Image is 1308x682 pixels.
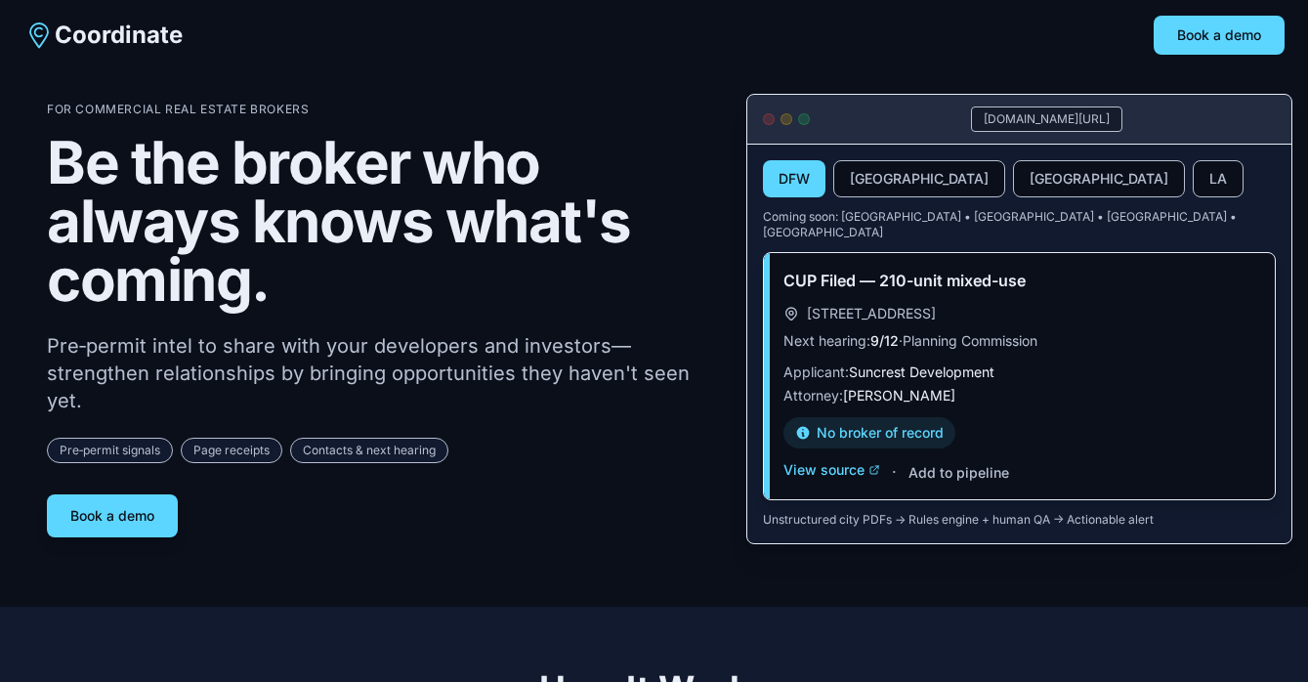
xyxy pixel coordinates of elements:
[763,160,825,197] button: DFW
[870,332,899,349] span: 9/12
[849,363,994,380] span: Suncrest Development
[47,494,178,537] button: Book a demo
[23,20,183,51] a: Coordinate
[1193,160,1244,197] button: LA
[783,460,880,480] button: View source
[783,417,955,448] div: No broker of record
[55,20,183,51] span: Coordinate
[833,160,1005,197] button: [GEOGRAPHIC_DATA]
[47,332,715,414] p: Pre‑permit intel to share with your developers and investors—strengthen relationships by bringing...
[763,209,1276,240] p: Coming soon: [GEOGRAPHIC_DATA] • [GEOGRAPHIC_DATA] • [GEOGRAPHIC_DATA] • [GEOGRAPHIC_DATA]
[783,362,1255,382] p: Applicant:
[1013,160,1185,197] button: [GEOGRAPHIC_DATA]
[181,438,282,463] span: Page receipts
[892,460,897,484] span: ·
[908,463,1009,483] button: Add to pipeline
[843,387,955,404] span: [PERSON_NAME]
[807,304,936,323] span: [STREET_ADDRESS]
[763,512,1276,528] p: Unstructured city PDFs → Rules engine + human QA → Actionable alert
[783,386,1255,405] p: Attorney:
[47,102,715,117] p: For Commercial Real Estate Brokers
[783,269,1255,292] h3: CUP Filed — 210-unit mixed-use
[23,20,55,51] img: Coordinate
[783,331,1255,351] p: Next hearing: · Planning Commission
[47,133,715,309] h1: Be the broker who always knows what's coming.
[971,107,1122,132] div: [DOMAIN_NAME][URL]
[47,438,173,463] span: Pre‑permit signals
[290,438,448,463] span: Contacts & next hearing
[1154,16,1285,55] button: Book a demo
